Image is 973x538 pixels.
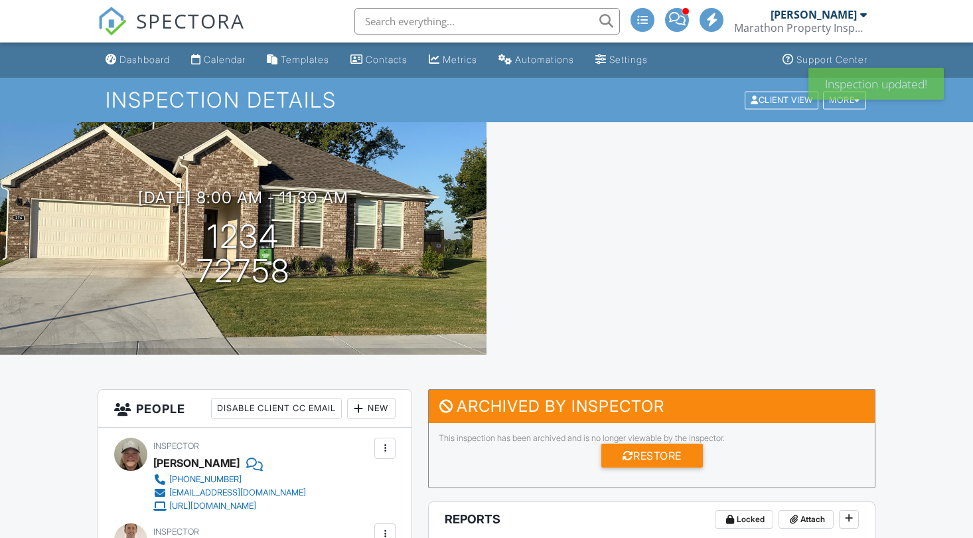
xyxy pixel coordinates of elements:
div: New [347,398,396,419]
div: Inspection updated! [808,68,944,100]
a: Contacts [345,48,413,72]
div: Templates [281,54,329,65]
div: This inspection has been archived and is no longer viewable by the inspector. [439,433,865,444]
div: Client View [745,91,818,109]
span: Inspector [153,441,199,451]
div: Metrics [443,54,477,65]
a: Client View [743,94,822,104]
h3: People [98,390,412,428]
a: Dashboard [100,48,175,72]
a: Calendar [186,48,251,72]
div: Support Center [796,54,867,65]
div: [PERSON_NAME] [153,453,240,473]
div: [PHONE_NUMBER] [169,474,242,485]
a: Metrics [423,48,483,72]
a: Settings [590,48,653,72]
div: Disable Client CC Email [211,398,342,419]
h3: Archived by Inspector [429,390,875,422]
a: Automations (Advanced) [493,48,579,72]
div: Dashboard [119,54,170,65]
a: [PHONE_NUMBER] [153,473,306,486]
a: [URL][DOMAIN_NAME] [153,499,306,513]
img: The Best Home Inspection Software - Spectora [98,7,127,36]
a: Restore [601,452,703,466]
div: [URL][DOMAIN_NAME] [169,501,256,511]
div: Restore [601,444,703,468]
div: Marathon Property Inspectors [734,21,867,35]
div: Calendar [204,54,246,65]
input: Search everything... [354,8,620,35]
h1: Inspection Details [106,88,867,112]
div: [EMAIL_ADDRESS][DOMAIN_NAME] [169,488,306,498]
div: Contacts [366,54,408,65]
span: SPECTORA [136,7,245,35]
span: Inspector [153,527,199,537]
div: Settings [609,54,648,65]
h1: 1234 72758 [196,219,290,290]
a: [EMAIL_ADDRESS][DOMAIN_NAME] [153,486,306,499]
div: [PERSON_NAME] [771,8,857,21]
a: SPECTORA [98,18,245,46]
a: Support Center [777,48,873,72]
div: More [823,91,866,109]
h3: [DATE] 8:00 am - 11:30 am [138,189,348,207]
a: Templates [262,48,335,72]
div: Automations [515,54,574,65]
